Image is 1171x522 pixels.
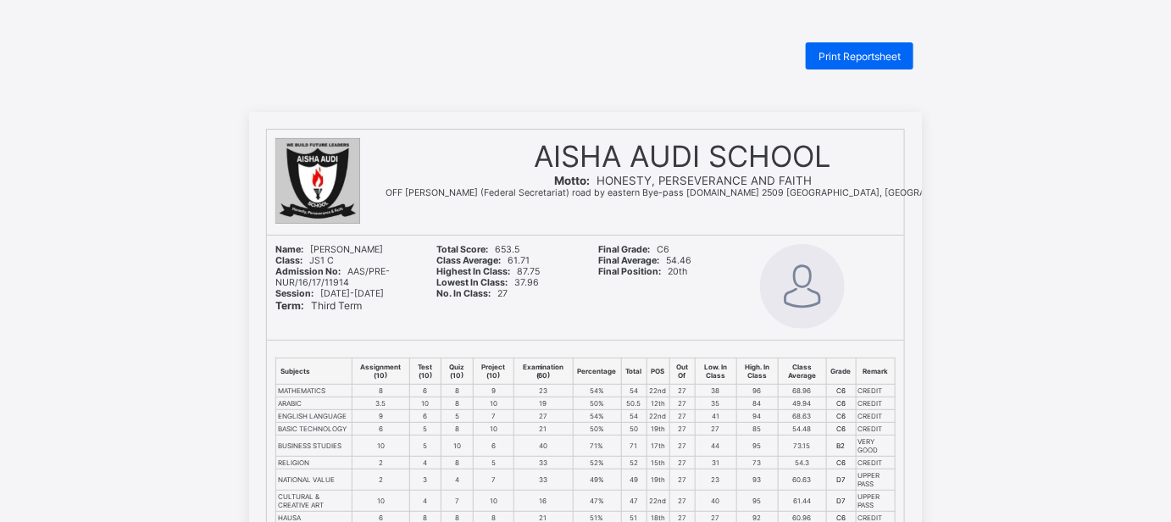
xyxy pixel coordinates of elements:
th: Grade [826,358,856,384]
td: 22nd [647,409,669,422]
td: 68.96 [779,384,827,397]
th: Test (10) [411,288,441,313]
td: 12th [642,325,666,336]
b: Class: [274,185,301,195]
td: 27 [666,391,692,411]
td: 10 [411,325,441,336]
td: 5 [410,422,441,435]
th: Low. In Class [696,358,737,384]
td: 54.48 [779,422,827,435]
b: Final Average: [597,185,658,195]
td: BUSINESS STUDIES [276,435,352,456]
b: Final Average: [598,255,659,266]
td: C6 [823,348,852,360]
td: 21 [513,348,571,360]
td: 6 [355,430,411,442]
b: Name: [275,244,303,255]
td: BASIC TECHNOLOGY [275,348,355,360]
td: 27 [669,397,696,409]
td: 61.44 [776,411,823,430]
td: 27 [513,336,571,348]
td: 94 [736,409,779,422]
td: RELIGION [275,380,355,391]
td: 71 [621,435,647,456]
td: UPPER PASS [852,391,893,411]
td: 2 [355,391,411,411]
td: B2 [823,360,852,380]
td: 19 [514,397,574,409]
td: VERY GOOD [852,360,893,380]
td: C6 [823,380,852,391]
td: 73.15 [776,360,823,380]
td: CREDIT [852,380,893,391]
span: [DATE]-[DATE] [275,288,384,299]
td: CULTURAL & CREATIVE ART [275,411,355,430]
th: Total [617,288,642,313]
td: CREDIT [856,409,896,422]
td: 49% [571,391,617,411]
b: Final Grade: [597,175,649,185]
b: Lowest In Class: [437,277,508,288]
b: Lowest In Class: [436,205,507,215]
b: Motto: [547,102,581,114]
span: [DATE]-[DATE] [274,215,378,225]
td: CREDIT [856,397,896,409]
td: 4 [411,380,441,391]
th: Assignment (10) [352,358,410,384]
td: ENGLISH LANGUAGE [276,409,352,422]
td: C6 [826,384,856,397]
td: 95 [734,411,776,430]
td: 49.94 [776,325,823,336]
span: C6 [598,244,669,255]
td: 10 [355,411,411,430]
b: Final Position: [598,266,661,277]
td: 3.5 [352,397,410,409]
td: 8 [352,384,410,397]
b: No. In Class: [436,215,491,225]
td: 23 [692,391,734,411]
span: HONESTY, PERSEVERANCE AND FAITH [554,174,812,187]
td: 35 [692,325,734,336]
b: Admission No: [275,266,341,277]
td: 22nd [642,313,666,325]
span: JS1 C [274,185,332,195]
td: 38 [692,313,734,325]
td: 50.5 [621,397,647,409]
b: Total Score: [436,175,487,185]
td: 5 [441,409,474,422]
td: 85 [736,422,779,435]
td: 8 [355,313,411,325]
td: 6 [474,435,514,456]
span: AISHA AUDI SCHOOL [526,69,822,101]
td: BASIC TECHNOLOGY [276,422,352,435]
td: 4 [411,411,441,430]
b: Admission No: [274,195,337,205]
th: Out Of [666,288,692,313]
td: 71 [617,360,642,380]
span: HONESTY, PERSEVERANCE AND FAITH [547,102,802,114]
td: 10 [474,348,513,360]
span: 61.71 [436,185,530,195]
td: 27 [666,430,692,442]
td: 8 [441,430,474,442]
td: 22nd [647,384,669,397]
b: Session: [275,288,314,299]
td: 40 [513,360,571,380]
b: No. In Class: [437,288,491,299]
td: MATHEMATICS [276,384,352,397]
td: 54% [573,384,621,397]
th: Low. In Class [692,288,734,313]
th: Project (10) [474,358,514,384]
td: 27 [669,409,696,422]
b: Motto: [554,174,590,187]
td: 10 [474,422,514,435]
td: 27 [666,313,692,325]
th: Total [621,358,647,384]
td: C6 [823,313,852,325]
span: OFF [PERSON_NAME] (Federal Secretariat) road by eastern Bye-pass [DOMAIN_NAME] 2509 [GEOGRAPHIC_D... [386,187,980,198]
td: 19th [642,391,666,411]
td: 7 [474,391,513,411]
td: ARABIC [275,325,355,336]
b: Class Average: [436,185,500,195]
td: C6 [823,430,852,442]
